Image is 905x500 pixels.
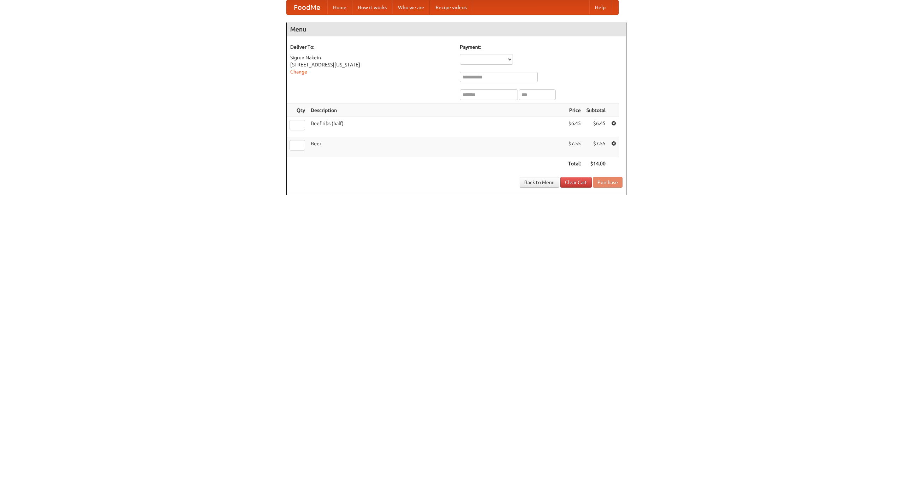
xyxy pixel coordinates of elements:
th: Total: [565,157,584,170]
h4: Menu [287,22,626,36]
td: $7.55 [565,137,584,157]
a: Help [589,0,611,14]
a: Back to Menu [520,177,559,188]
th: Description [308,104,565,117]
a: Home [327,0,352,14]
h5: Payment: [460,43,623,51]
a: Change [290,69,307,75]
a: How it works [352,0,392,14]
td: Beer [308,137,565,157]
h5: Deliver To: [290,43,453,51]
div: [STREET_ADDRESS][US_STATE] [290,61,453,68]
td: $7.55 [584,137,608,157]
td: Beef ribs (half) [308,117,565,137]
th: Price [565,104,584,117]
a: FoodMe [287,0,327,14]
a: Clear Cart [560,177,592,188]
a: Who we are [392,0,430,14]
td: $6.45 [565,117,584,137]
button: Purchase [593,177,623,188]
th: Subtotal [584,104,608,117]
th: Qty [287,104,308,117]
a: Recipe videos [430,0,472,14]
div: Sigrun Nakein [290,54,453,61]
th: $14.00 [584,157,608,170]
td: $6.45 [584,117,608,137]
